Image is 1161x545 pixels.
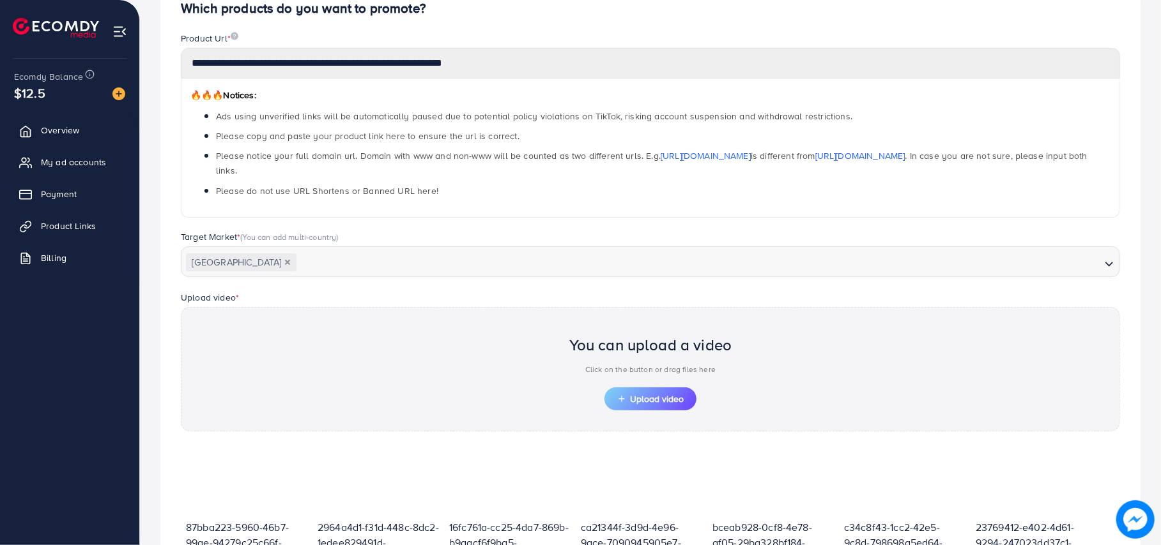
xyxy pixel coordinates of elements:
[190,89,256,101] span: Notices:
[181,1,1120,17] h4: Which products do you want to promote?
[181,291,239,304] label: Upload video
[181,246,1120,277] div: Search for option
[14,70,83,83] span: Ecomdy Balance
[604,387,696,410] button: Upload video
[617,394,684,403] span: Upload video
[216,184,438,197] span: Please do not use URL Shortens or Banned URL here!
[181,230,339,243] label: Target Market
[10,245,130,271] a: Billing
[112,24,127,39] img: menu
[10,213,130,239] a: Product Links
[41,156,106,168] span: My ad accounts
[186,253,296,271] span: [GEOGRAPHIC_DATA]
[240,231,338,243] span: (You can add multi-country)
[815,149,905,162] a: [URL][DOMAIN_NAME]
[41,188,77,200] span: Payment
[190,89,223,101] span: 🔥🔥🔥
[216,110,852,123] span: Ads using unverified links will be automatically paused due to potential policy violations on Tik...
[231,32,238,40] img: image
[10,181,130,207] a: Payment
[181,32,238,45] label: Product Url
[41,251,66,264] span: Billing
[569,336,732,354] h2: You can upload a video
[10,149,130,175] a: My ad accounts
[661,149,751,162] a: [URL][DOMAIN_NAME]
[41,124,79,137] span: Overview
[298,253,1100,272] input: Search for option
[216,130,519,142] span: Please copy and paste your product link here to ensure the url is correct.
[216,149,1088,177] span: Please notice your full domain url. Domain with www and non-www will be counted as two different ...
[112,87,125,100] img: image
[284,259,291,265] button: Deselect Pakistan
[1116,500,1155,539] img: image
[41,220,96,232] span: Product Links
[10,117,130,143] a: Overview
[13,18,99,38] img: logo
[569,362,732,377] p: Click on the button or drag files here
[12,77,48,109] span: $12.5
